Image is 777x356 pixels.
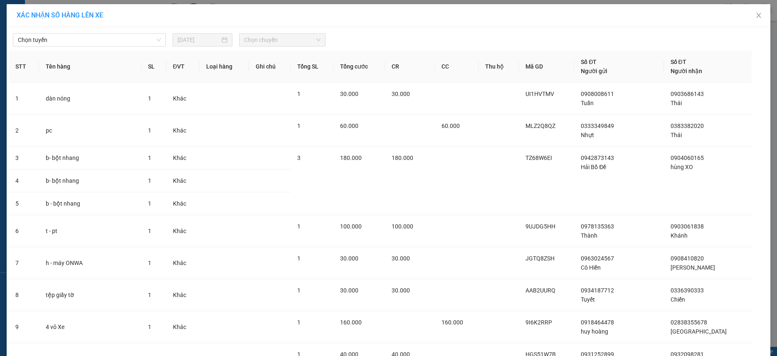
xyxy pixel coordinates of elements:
[525,223,555,230] span: 9UJDG5HH
[166,169,200,192] td: Khác
[39,279,141,311] td: tệp giấy tờ
[166,311,200,343] td: Khác
[525,255,555,262] span: JGTQ8ZSH
[166,115,200,147] td: Khác
[17,11,103,19] span: XÁC NHẬN SỐ HÀNG LÊN XE
[9,169,39,192] td: 4
[671,232,688,239] span: Khánh
[442,319,463,326] span: 160.000
[525,319,552,326] span: 9I6K2RRP
[9,83,39,115] td: 1
[297,287,301,294] span: 1
[297,223,301,230] span: 1
[671,255,704,262] span: 0908410820
[166,215,200,247] td: Khác
[148,155,151,161] span: 1
[141,51,166,83] th: SL
[755,12,762,19] span: close
[525,155,552,161] span: TZ68W6EI
[39,115,141,147] td: pc
[671,132,682,138] span: Thái
[18,34,161,46] span: Chọn tuyến
[178,35,220,44] input: 13/08/2025
[581,155,614,161] span: 0942873143
[39,169,141,192] td: b- bột nhang
[148,292,151,298] span: 1
[671,223,704,230] span: 0903061838
[340,287,358,294] span: 30.000
[9,51,39,83] th: STT
[525,287,555,294] span: AAB2UURQ
[39,215,141,247] td: t - pt
[581,132,594,138] span: Nhựt
[9,311,39,343] td: 9
[392,287,410,294] span: 30.000
[747,4,770,27] button: Close
[166,83,200,115] td: Khác
[581,59,597,65] span: Số ĐT
[148,260,151,266] span: 1
[392,223,413,230] span: 100.000
[148,127,151,134] span: 1
[9,192,39,215] td: 5
[671,91,704,97] span: 0903686143
[148,200,151,207] span: 1
[671,296,685,303] span: Chiến
[340,155,362,161] span: 180.000
[581,100,594,106] span: Tuấn
[525,123,555,129] span: MLZ2Q8QZ
[581,328,608,335] span: huy hoàng
[479,51,518,83] th: Thu hộ
[519,51,575,83] th: Mã GD
[249,51,291,83] th: Ghi chú
[9,115,39,147] td: 2
[392,255,410,262] span: 30.000
[9,215,39,247] td: 6
[581,223,614,230] span: 0978135363
[525,91,554,97] span: UI1HVTMV
[39,247,141,279] td: h - máy ONWA
[581,296,595,303] span: Tuyết
[297,155,301,161] span: 3
[39,192,141,215] td: b - bột nhang
[435,51,479,83] th: CC
[9,279,39,311] td: 8
[297,255,301,262] span: 1
[39,51,141,83] th: Tên hàng
[671,123,704,129] span: 0383382020
[148,177,151,184] span: 1
[340,319,362,326] span: 160.000
[581,264,601,271] span: Cô Hiền
[39,83,141,115] td: dàn nóng
[581,123,614,129] span: 0333349849
[166,279,200,311] td: Khác
[9,147,39,169] td: 3
[340,123,358,129] span: 60.000
[581,232,597,239] span: Thành
[200,51,249,83] th: Loại hàng
[385,51,435,83] th: CR
[148,324,151,330] span: 1
[671,328,727,335] span: [GEOGRAPHIC_DATA]
[297,319,301,326] span: 1
[581,68,607,74] span: Người gửi
[671,287,704,294] span: 0336390333
[148,95,151,102] span: 1
[9,247,39,279] td: 7
[39,311,141,343] td: 4 vỏ Xe
[671,59,686,65] span: Số ĐT
[297,91,301,97] span: 1
[671,155,704,161] span: 0904060165
[442,123,460,129] span: 60.000
[581,255,614,262] span: 0963024567
[297,123,301,129] span: 1
[333,51,385,83] th: Tổng cước
[166,147,200,169] td: Khác
[39,147,141,169] td: b- bột nhang
[581,319,614,326] span: 0918464478
[581,91,614,97] span: 0908008611
[671,100,682,106] span: Thái
[291,51,334,83] th: Tổng SL
[671,319,707,326] span: 02838355678
[166,192,200,215] td: Khác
